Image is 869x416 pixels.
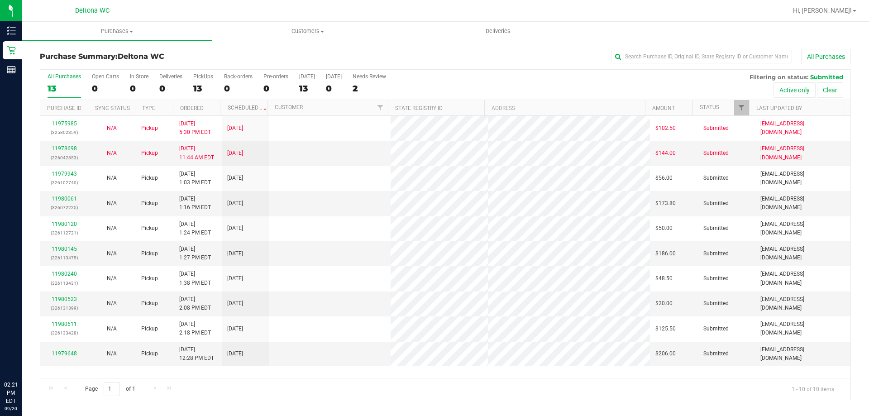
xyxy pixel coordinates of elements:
div: Back-orders [224,73,253,80]
span: [DATE] [227,325,243,333]
span: [DATE] 12:28 PM EDT [179,345,214,363]
span: [DATE] [227,174,243,182]
span: Page of 1 [77,382,143,396]
span: Pickup [141,174,158,182]
button: N/A [107,224,117,233]
span: $50.00 [655,224,673,233]
button: N/A [107,249,117,258]
input: 1 [104,382,120,396]
span: Pickup [141,249,158,258]
p: (326133428) [46,329,82,337]
span: Deliveries [473,27,523,35]
div: All Purchases [48,73,81,80]
div: 13 [48,83,81,94]
a: 11978698 [52,145,77,152]
span: [DATE] [227,349,243,358]
div: [DATE] [326,73,342,80]
button: N/A [107,174,117,182]
span: Submitted [703,274,729,283]
a: Last Updated By [756,105,802,111]
span: $102.50 [655,124,676,133]
span: Submitted [703,199,729,208]
div: 0 [326,83,342,94]
button: All Purchases [801,49,851,64]
span: $125.50 [655,325,676,333]
span: 1 - 10 of 10 items [784,382,841,396]
span: Pickup [141,299,158,308]
iframe: Resource center [9,344,36,371]
span: [DATE] 1:27 PM EDT [179,245,211,262]
span: Not Applicable [107,300,117,306]
span: Submitted [703,325,729,333]
div: Pre-orders [263,73,288,80]
span: Not Applicable [107,350,117,357]
span: Submitted [703,249,729,258]
p: (325802359) [46,128,82,137]
span: Not Applicable [107,125,117,131]
a: 11979648 [52,350,77,357]
inline-svg: Retail [7,46,16,55]
span: [EMAIL_ADDRESS][DOMAIN_NAME] [760,195,845,212]
span: [EMAIL_ADDRESS][DOMAIN_NAME] [760,270,845,287]
button: N/A [107,274,117,283]
a: 11975985 [52,120,77,127]
div: 0 [263,83,288,94]
a: Deliveries [403,22,593,41]
span: Purchases [22,27,212,35]
p: (326112721) [46,229,82,237]
div: Open Carts [92,73,119,80]
span: $186.00 [655,249,676,258]
a: 11980120 [52,221,77,227]
span: [EMAIL_ADDRESS][DOMAIN_NAME] [760,245,845,262]
span: Not Applicable [107,250,117,257]
span: Submitted [703,299,729,308]
span: [EMAIL_ADDRESS][DOMAIN_NAME] [760,320,845,337]
span: $144.00 [655,149,676,158]
button: N/A [107,199,117,208]
span: Not Applicable [107,175,117,181]
span: Pickup [141,199,158,208]
span: Pickup [141,149,158,158]
span: [DATE] 2:08 PM EDT [179,295,211,312]
a: Purchases [22,22,212,41]
span: Not Applicable [107,150,117,156]
button: N/A [107,149,117,158]
div: 13 [193,83,213,94]
p: (326113475) [46,253,82,262]
p: (326102740) [46,178,82,187]
a: Customer [275,104,303,110]
span: Not Applicable [107,225,117,231]
a: Ordered [180,105,204,111]
span: [DATE] [227,199,243,208]
span: [DATE] [227,149,243,158]
span: $48.50 [655,274,673,283]
p: (326113431) [46,279,82,287]
span: [DATE] 1:24 PM EDT [179,220,211,237]
span: Customers [213,27,402,35]
span: [DATE] [227,124,243,133]
span: Pickup [141,325,158,333]
a: 11979943 [52,171,77,177]
span: Pickup [141,274,158,283]
a: Amount [652,105,675,111]
span: [DATE] [227,299,243,308]
p: 09/20 [4,405,18,412]
a: 11980145 [52,246,77,252]
span: $173.80 [655,199,676,208]
span: $56.00 [655,174,673,182]
span: [EMAIL_ADDRESS][DOMAIN_NAME] [760,220,845,237]
p: 02:21 PM EDT [4,381,18,405]
div: 13 [299,83,315,94]
span: Submitted [703,124,729,133]
div: 0 [92,83,119,94]
button: Active only [774,82,816,98]
a: 11980240 [52,271,77,277]
span: $20.00 [655,299,673,308]
button: N/A [107,299,117,308]
button: N/A [107,124,117,133]
span: Not Applicable [107,200,117,206]
a: Customers [212,22,403,41]
span: Submitted [703,224,729,233]
span: [DATE] [227,274,243,283]
p: (326131399) [46,304,82,312]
